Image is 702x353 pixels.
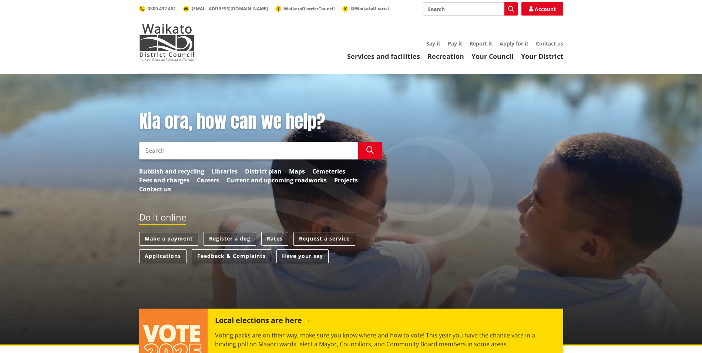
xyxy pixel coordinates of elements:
[212,167,238,176] a: Libraries
[426,40,440,47] a: Say it
[148,6,176,12] span: 0800 492 452
[215,316,311,327] h2: Local elections are here
[204,232,256,246] a: Register a dog
[275,6,335,12] a: WaikatoDistrictCouncil
[139,24,195,61] img: Waikato District Council - Te Kaunihera aa Takiwaa o Waikato
[427,52,464,61] a: Recreation
[351,5,389,11] span: @WaikatoDistrict
[536,40,563,47] a: Contact us
[226,176,327,185] a: Current and upcoming roadworks
[215,331,555,349] p: Voting packs are on their way, make sure you know where and how to vote! This year you have the c...
[139,212,186,225] h2: Do it online
[470,40,492,47] a: Report it
[139,142,358,159] input: Search input
[276,249,329,263] a: Have your say
[521,52,563,61] a: Your District
[139,185,171,194] a: Contact us
[334,176,358,185] a: Projects
[423,2,518,16] input: Search input
[139,249,187,263] a: Applications
[183,6,268,12] a: [EMAIL_ADDRESS][DOMAIN_NAME]
[261,232,288,246] a: Rates
[500,40,528,47] a: Apply for it
[293,232,355,246] a: Request a service
[197,176,219,185] a: Careers
[192,249,271,263] a: Feedback & Complaints
[192,6,268,12] span: [EMAIL_ADDRESS][DOMAIN_NAME]
[347,52,420,61] a: Services and facilities
[342,5,389,11] a: @WaikatoDistrict
[448,40,462,47] a: Pay it
[521,2,563,16] a: Account
[289,167,305,176] a: Maps
[139,111,382,132] h1: Kia ora, how can we help?
[471,52,514,61] a: Your Council
[245,167,282,176] a: District plan
[139,176,189,185] a: Fees and charges
[139,232,198,246] a: Make a payment
[139,167,204,176] a: Rubbish and recycling
[312,167,345,176] a: Cemeteries
[139,6,176,12] a: 0800 492 452
[284,6,335,12] span: WaikatoDistrictCouncil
